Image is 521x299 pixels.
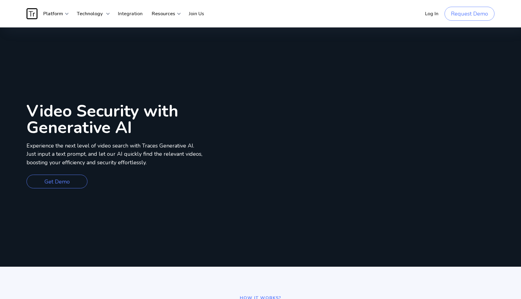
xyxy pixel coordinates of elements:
a: Log In [420,5,443,23]
div: Platform [39,5,69,23]
strong: Resources [152,10,175,17]
a: Integration [113,5,147,23]
img: Traces Logo [27,8,37,19]
strong: Video Security with Generative AI [27,100,178,139]
strong: Platform [43,10,63,17]
a: Get Demo [27,175,87,188]
a: Join Us [184,5,209,23]
a: Request Demo [445,7,494,21]
video: Your browser does not support the video tag. [260,43,521,267]
div: Technology [72,5,110,23]
div: Resources [147,5,181,23]
strong: Technology [77,10,103,17]
a: home [27,8,39,19]
p: Experience the next level of video search with Traces Generative AI. Just input a text prompt, an... [27,142,202,167]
